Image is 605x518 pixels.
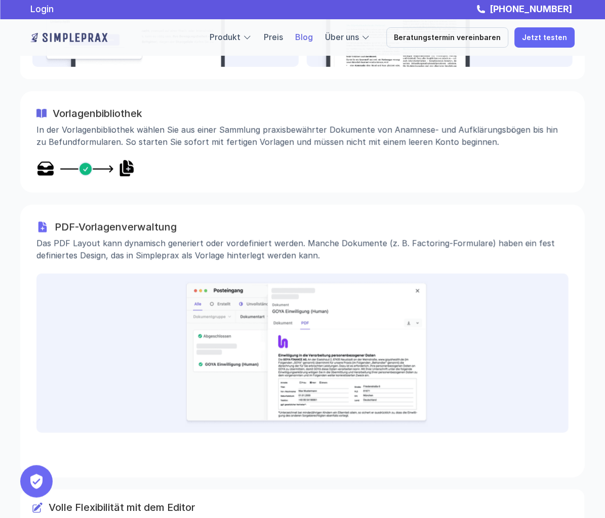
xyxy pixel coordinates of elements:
[394,33,501,42] p: Beratungstermin vereinbaren
[295,32,313,42] a: Blog
[55,221,569,233] h3: PDF-Vorlagenverwaltung
[487,4,575,14] a: [PHONE_NUMBER]
[514,27,575,48] a: Jetzt testen
[36,237,569,262] p: Das PDF Layout kann dynamisch generiert oder vordefiniert werden. Manche Dokumente (z. B. Factori...
[386,27,508,48] a: Beratungstermin vereinbaren
[185,282,428,427] img: Beispielbild einer PDF-Vorlage automatisch generiert in der Anwendung
[264,32,283,42] a: Preis
[210,32,240,42] a: Produkt
[36,124,569,148] p: In der Vorlagenbibliothek wählen Sie aus einer Sammlung praxisbewährter Dokumente von Anamnese- u...
[490,4,572,14] strong: [PHONE_NUMBER]
[53,107,569,120] h3: Vorlagenbibliothek
[49,502,573,514] h3: Volle Flexibilität mit dem Editor
[522,33,567,42] p: Jetzt testen
[325,32,359,42] a: Über uns
[30,4,54,14] a: Login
